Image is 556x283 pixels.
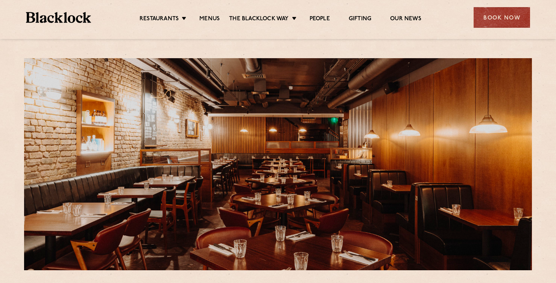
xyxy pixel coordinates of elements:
[229,15,289,24] a: The Blacklock Way
[474,7,530,28] div: Book Now
[26,12,91,23] img: BL_Textured_Logo-footer-cropped.svg
[349,15,371,24] a: Gifting
[199,15,220,24] a: Menus
[140,15,179,24] a: Restaurants
[390,15,421,24] a: Our News
[310,15,330,24] a: People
